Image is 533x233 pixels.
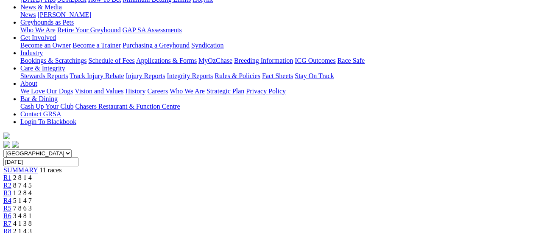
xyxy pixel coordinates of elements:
a: Careers [147,87,168,95]
span: 4 1 3 8 [13,220,32,227]
a: Rules & Policies [215,72,260,79]
a: Cash Up Your Club [20,103,73,110]
a: SUMMARY [3,166,38,174]
a: Retire Your Greyhound [57,26,121,34]
span: 7 8 6 3 [13,205,32,212]
a: Who We Are [170,87,205,95]
a: Track Injury Rebate [70,72,124,79]
a: Stewards Reports [20,72,68,79]
a: Become a Trainer [73,42,121,49]
a: Bookings & Scratchings [20,57,87,64]
a: About [20,80,37,87]
div: Greyhounds as Pets [20,26,530,34]
a: R3 [3,189,11,197]
a: Integrity Reports [167,72,213,79]
a: News [20,11,36,18]
span: 8 7 4 5 [13,182,32,189]
a: Stay On Track [295,72,334,79]
a: Strategic Plan [207,87,244,95]
span: 11 races [39,166,61,174]
img: logo-grsa-white.png [3,132,10,139]
a: Syndication [191,42,223,49]
a: Breeding Information [234,57,293,64]
a: Injury Reports [126,72,165,79]
a: News & Media [20,3,62,11]
span: 3 4 8 1 [13,212,32,219]
a: Race Safe [337,57,364,64]
div: Industry [20,57,530,65]
a: Fact Sheets [262,72,293,79]
a: [PERSON_NAME] [37,11,91,18]
a: Bar & Dining [20,95,58,102]
input: Select date [3,157,78,166]
div: Bar & Dining [20,103,530,110]
a: R1 [3,174,11,181]
a: R4 [3,197,11,204]
img: facebook.svg [3,141,10,148]
a: Get Involved [20,34,56,41]
a: Applications & Forms [136,57,197,64]
a: R7 [3,220,11,227]
div: Care & Integrity [20,72,530,80]
a: ICG Outcomes [295,57,335,64]
a: History [125,87,145,95]
a: Purchasing a Greyhound [123,42,190,49]
a: Privacy Policy [246,87,286,95]
a: Greyhounds as Pets [20,19,74,26]
div: News & Media [20,11,530,19]
div: Get Involved [20,42,530,49]
span: 5 1 4 7 [13,197,32,204]
a: R6 [3,212,11,219]
img: twitter.svg [12,141,19,148]
a: R2 [3,182,11,189]
a: Chasers Restaurant & Function Centre [75,103,180,110]
a: We Love Our Dogs [20,87,73,95]
a: Become an Owner [20,42,71,49]
a: R5 [3,205,11,212]
a: Contact GRSA [20,110,61,118]
a: GAP SA Assessments [123,26,182,34]
a: Login To Blackbook [20,118,76,125]
a: Care & Integrity [20,65,65,72]
a: Who We Are [20,26,56,34]
a: MyOzChase [198,57,232,64]
a: Vision and Values [75,87,123,95]
a: Schedule of Fees [88,57,134,64]
div: About [20,87,530,95]
a: Industry [20,49,43,56]
span: 2 8 1 4 [13,174,32,181]
span: 1 2 8 4 [13,189,32,197]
